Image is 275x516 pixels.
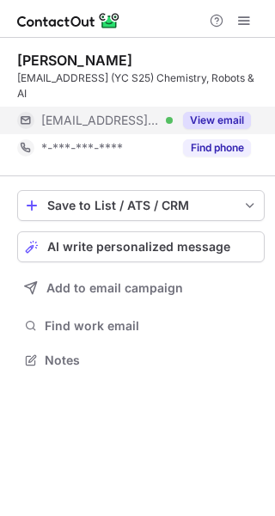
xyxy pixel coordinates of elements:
[45,353,258,368] span: Notes
[45,318,258,334] span: Find work email
[47,199,235,212] div: Save to List / ATS / CRM
[17,231,265,262] button: AI write personalized message
[17,71,265,101] div: [EMAIL_ADDRESS] (YC S25) Chemistry, Robots & AI
[17,52,132,69] div: [PERSON_NAME]
[17,314,265,338] button: Find work email
[46,281,183,295] span: Add to email campaign
[183,112,251,129] button: Reveal Button
[183,139,251,157] button: Reveal Button
[17,348,265,372] button: Notes
[17,190,265,221] button: save-profile-one-click
[17,10,120,31] img: ContactOut v5.3.10
[47,240,230,254] span: AI write personalized message
[17,273,265,304] button: Add to email campaign
[41,113,160,128] span: [EMAIL_ADDRESS][URL]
